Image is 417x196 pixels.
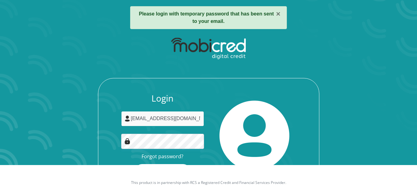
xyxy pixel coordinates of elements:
img: mobicred logo [171,38,246,59]
img: user-icon image [124,115,130,122]
input: Username [121,111,204,126]
strong: Please login with temporary password that has been sent to your email. [139,11,274,24]
p: This product is in partnership with RCS a Registered Credit and Financial Services Provider. [37,180,380,185]
a: Forgot password? [142,153,183,160]
button: × [276,10,280,18]
img: Image [124,138,130,144]
button: Login [135,164,190,178]
h3: Login [121,93,204,104]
